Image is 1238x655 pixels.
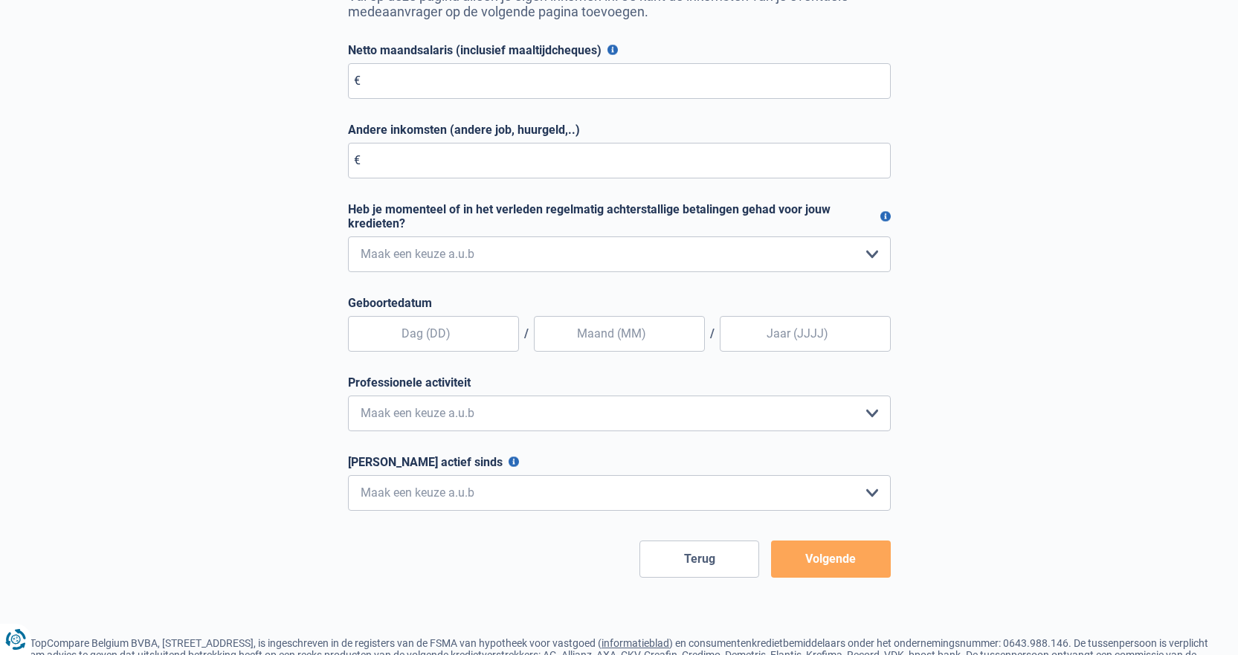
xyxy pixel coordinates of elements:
label: [PERSON_NAME] actief sinds [348,455,891,469]
label: Geboortedatum [348,296,891,310]
button: Volgende [771,541,891,578]
input: Jaar (JJJJ) [720,316,891,352]
label: Andere inkomsten (andere job, huurgeld,..) [348,123,891,137]
span: / [519,326,534,341]
input: Dag (DD) [348,316,519,352]
span: / [705,326,720,341]
input: Maand (MM) [534,316,705,352]
label: Professionele activiteit [348,375,891,390]
span: € [354,153,361,167]
button: Terug [639,541,759,578]
label: Heb je momenteel of in het verleden regelmatig achterstallige betalingen gehad voor jouw kredieten? [348,202,891,230]
button: Heb je momenteel of in het verleden regelmatig achterstallige betalingen gehad voor jouw kredieten? [880,211,891,222]
a: informatieblad [602,637,669,649]
label: Netto maandsalaris (inclusief maaltijdcheques) [348,43,891,57]
button: [PERSON_NAME] actief sinds [509,456,519,467]
button: Netto maandsalaris (inclusief maaltijdcheques) [607,45,618,55]
span: € [354,74,361,88]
